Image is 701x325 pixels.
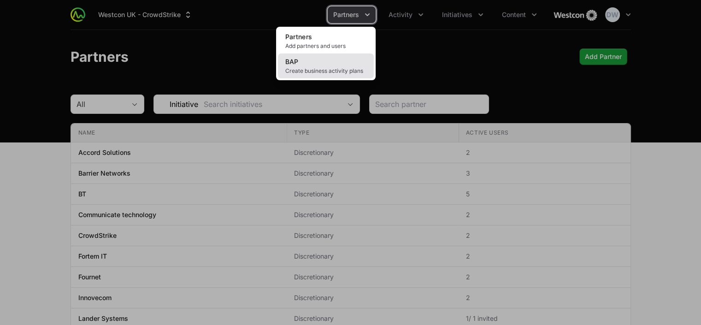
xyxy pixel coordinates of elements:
div: Partners menu [328,6,376,23]
a: BAPCreate business activity plans [278,53,374,78]
a: PartnersAdd partners and users [278,29,374,53]
div: Main navigation [85,6,542,23]
span: Partners [285,33,312,41]
span: Create business activity plans [285,67,366,75]
span: BAP [285,58,299,65]
span: Add partners and users [285,42,366,50]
